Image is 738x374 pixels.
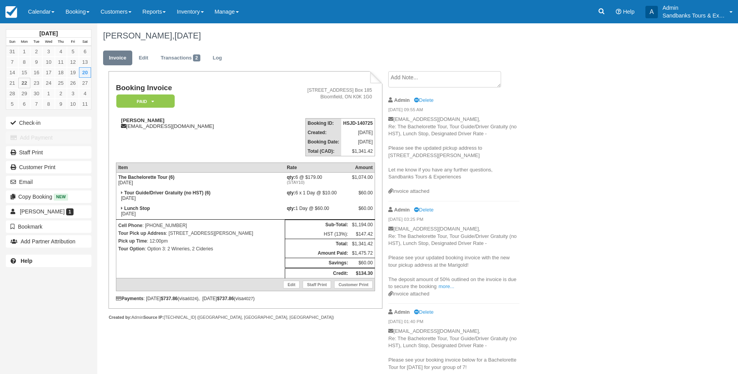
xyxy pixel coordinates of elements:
[6,190,91,203] button: Copy Booking New
[388,116,519,188] p: [EMAIL_ADDRESS][DOMAIN_NAME], Re: The Bachelorette Tour, Tour Guide/Driver Gratuity (no HST), Lun...
[287,190,295,196] strong: qty
[350,163,375,173] th: Amount
[285,163,350,173] th: Rate
[118,238,147,244] strong: Pick up Time
[124,190,210,196] strong: Tour Guide/Driver Gratuity (no HST) (6)
[6,88,18,99] a: 28
[42,38,54,46] th: Wed
[283,281,300,288] a: Edit
[287,206,295,211] strong: qty
[55,57,67,67] a: 11
[350,248,375,258] td: $1,475.72
[54,194,68,200] span: New
[616,9,621,14] i: Help
[109,315,131,320] strong: Created by:
[18,46,30,57] a: 1
[270,87,372,100] address: [STREET_ADDRESS] Box 185 Bloomfield, ON K0K 1G0
[285,204,350,220] td: 1 Day @ $60.00
[116,94,175,108] em: Paid
[42,46,54,57] a: 3
[30,88,42,99] a: 30
[334,281,373,288] a: Customer Print
[193,54,200,61] span: 2
[55,78,67,88] a: 25
[103,51,132,66] a: Invoice
[116,296,375,301] div: : [DATE] (visa ), [DATE] (visa )
[350,239,375,249] td: $1,341.42
[287,180,348,185] em: (STAY10)
[6,99,18,109] a: 5
[623,9,635,15] span: Help
[18,78,30,88] a: 22
[303,281,331,288] a: Staff Print
[207,51,228,66] a: Log
[42,78,54,88] a: 24
[55,99,67,109] a: 9
[285,248,350,258] th: Amount Paid:
[118,222,283,229] p: : [PHONE_NUMBER]
[55,88,67,99] a: 2
[174,31,201,40] span: [DATE]
[20,208,65,215] span: [PERSON_NAME]
[118,229,283,237] p: : [STREET_ADDRESS][PERSON_NAME]
[414,207,433,213] a: Delete
[388,107,519,115] em: [DATE] 09:55 AM
[79,88,91,99] a: 4
[67,46,79,57] a: 5
[6,46,18,57] a: 31
[394,97,410,103] strong: Admin
[663,4,725,12] p: Admin
[67,67,79,78] a: 19
[67,78,79,88] a: 26
[285,173,350,189] td: 6 @ $179.00
[118,175,174,180] strong: The Bachelorette Tour (6)
[79,57,91,67] a: 13
[55,67,67,78] a: 18
[55,38,67,46] th: Thu
[285,188,350,204] td: 6 x 1 Day @ $10.00
[285,239,350,249] th: Total:
[161,296,177,301] strong: $737.86
[109,315,382,320] div: Admin [TECHNICAL_ID] ([GEOGRAPHIC_DATA], [GEOGRAPHIC_DATA], [GEOGRAPHIC_DATA])
[341,128,375,137] td: [DATE]
[388,225,519,290] p: [EMAIL_ADDRESS][DOMAIN_NAME], Re: The Bachelorette Tour, Tour Guide/Driver Gratuity (no HST), Lun...
[5,6,17,18] img: checkfront-main-nav-mini-logo.png
[42,88,54,99] a: 1
[118,223,142,228] strong: Cell Phone
[79,78,91,88] a: 27
[352,175,373,186] div: $1,074.00
[30,38,42,46] th: Tue
[67,38,79,46] th: Fri
[6,161,91,173] a: Customer Print
[118,231,166,236] strong: Tour Pick up Address
[388,318,519,327] em: [DATE] 01:40 PM
[394,207,410,213] strong: Admin
[118,245,283,253] p: : Option 3: 2 Wineries, 2 Cideries
[67,57,79,67] a: 12
[352,206,373,217] div: $60.00
[21,258,32,264] b: Help
[341,137,375,147] td: [DATE]
[6,67,18,78] a: 14
[287,175,295,180] strong: qty
[350,229,375,239] td: $147.42
[67,88,79,99] a: 3
[244,296,253,301] small: 4027
[305,147,341,156] th: Total (CAD):
[67,99,79,109] a: 10
[285,268,350,278] th: Credit:
[217,296,234,301] strong: $737.86
[356,271,373,276] strong: $134.30
[116,173,285,189] td: [DATE]
[341,147,375,156] td: $1,341.42
[352,190,373,202] div: $60.00
[6,235,91,248] button: Add Partner Attribution
[55,46,67,57] a: 4
[39,30,58,37] strong: [DATE]
[116,204,285,220] td: [DATE]
[6,205,91,218] a: [PERSON_NAME] 1
[118,237,283,245] p: : 12:00pm
[414,97,433,103] a: Delete
[285,229,350,239] td: HST (13%):
[388,188,519,195] div: Invoice attached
